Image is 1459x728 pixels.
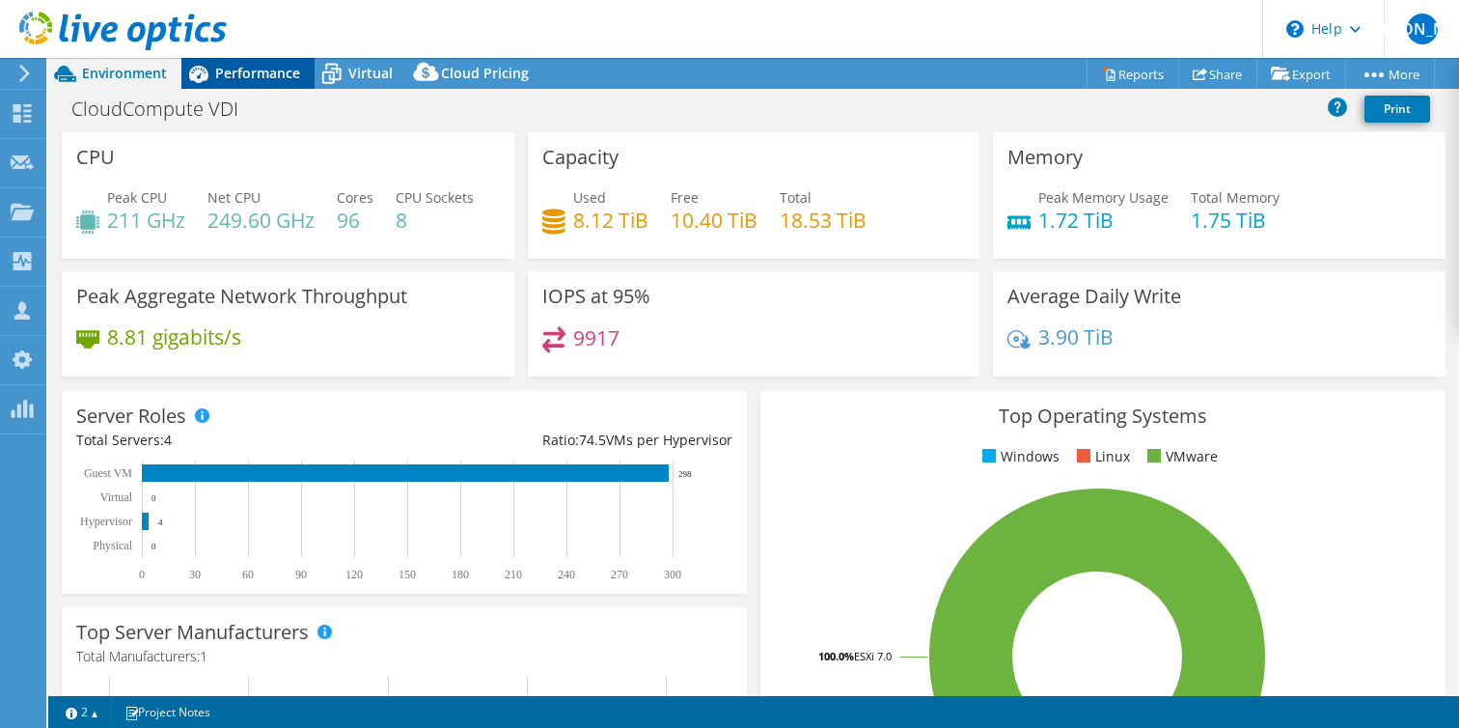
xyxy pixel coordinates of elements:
[579,431,606,449] span: 74.5
[76,406,186,427] h3: Server Roles
[52,700,112,724] a: 2
[76,646,732,667] h4: Total Manufacturers:
[977,446,1060,467] li: Windows
[542,147,619,168] h3: Capacity
[82,64,167,82] span: Environment
[1072,446,1130,467] li: Linux
[164,431,172,449] span: 4
[337,188,373,207] span: Cores
[242,568,254,581] text: 60
[396,210,474,231] h4: 8
[1191,188,1280,207] span: Total Memory
[573,327,619,349] h4: 9917
[348,64,393,82] span: Virtual
[76,430,404,451] div: Total Servers:
[664,568,681,581] text: 300
[111,700,224,724] a: Project Notes
[139,568,145,581] text: 0
[573,210,648,231] h4: 8.12 TiB
[542,286,650,307] h3: IOPS at 95%
[396,188,474,207] span: CPU Sockets
[76,286,407,307] h3: Peak Aggregate Network Throughput
[1407,14,1438,44] span: [PERSON_NAME]
[854,649,892,663] tspan: ESXi 7.0
[780,210,867,231] h4: 18.53 TiB
[1142,446,1218,467] li: VMware
[573,188,606,207] span: Used
[215,64,300,82] span: Performance
[1038,326,1114,348] h4: 3.90 TiB
[818,649,854,663] tspan: 100.0%
[107,210,185,231] h4: 211 GHz
[1038,188,1169,207] span: Peak Memory Usage
[84,466,132,480] text: Guest VM
[399,568,416,581] text: 150
[100,490,133,504] text: Virtual
[151,542,156,551] text: 0
[404,430,732,451] div: Ratio: VMs per Hypervisor
[1038,210,1169,231] h4: 1.72 TiB
[1256,59,1346,89] a: Export
[63,98,268,120] h1: CloudCompute VDI
[611,568,628,581] text: 270
[1345,59,1435,89] a: More
[678,469,692,479] text: 298
[80,515,132,528] text: Hypervisor
[345,568,363,581] text: 120
[775,406,1431,427] h3: Top Operating Systems
[671,210,757,231] h4: 10.40 TiB
[76,622,309,643] h3: Top Server Manufacturers
[671,188,699,207] span: Free
[200,647,207,665] span: 1
[151,493,156,503] text: 0
[158,518,163,527] text: 4
[1191,210,1280,231] h4: 1.75 TiB
[295,568,307,581] text: 90
[1286,20,1304,38] svg: \n
[1087,59,1179,89] a: Reports
[189,568,201,581] text: 30
[780,188,812,207] span: Total
[207,210,315,231] h4: 249.60 GHz
[337,210,373,231] h4: 96
[505,568,522,581] text: 210
[1364,96,1430,123] a: Print
[441,64,529,82] span: Cloud Pricing
[207,188,261,207] span: Net CPU
[107,326,241,348] h4: 8.81 gigabits/s
[107,188,167,207] span: Peak CPU
[76,147,115,168] h3: CPU
[558,568,575,581] text: 240
[1007,286,1181,307] h3: Average Daily Write
[1007,147,1083,168] h3: Memory
[452,568,469,581] text: 180
[1178,59,1257,89] a: Share
[93,539,132,552] text: Physical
